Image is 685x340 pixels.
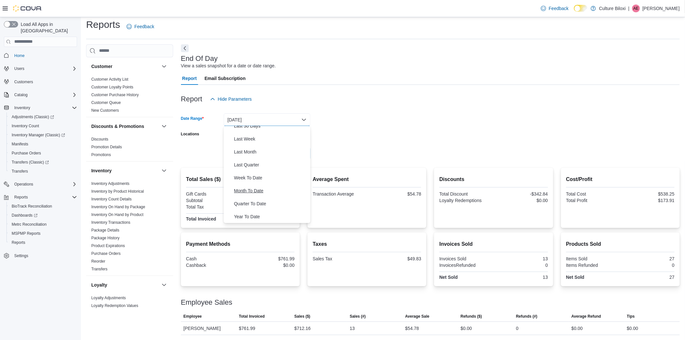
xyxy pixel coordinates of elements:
[1,251,80,260] button: Settings
[368,256,421,261] div: $49.83
[234,187,308,195] span: Month To Date
[12,222,47,227] span: Metrc Reconciliation
[628,5,630,12] p: |
[91,181,129,186] a: Inventory Adjustments
[566,263,619,268] div: Items Refunded
[12,51,77,60] span: Home
[634,5,639,12] span: AE
[516,314,537,319] span: Refunds (#)
[12,160,49,165] span: Transfers (Classic)
[1,180,80,189] button: Operations
[9,131,68,139] a: Inventory Manager (Classic)
[224,113,310,126] button: [DATE]
[91,189,144,194] span: Inventory by Product Historical
[1,64,80,73] button: Users
[91,197,132,201] a: Inventory Count Details
[622,256,675,261] div: 27
[12,193,77,201] span: Reports
[495,275,548,280] div: 13
[6,220,80,229] button: Metrc Reconciliation
[439,240,548,248] h2: Invoices Sold
[368,191,421,197] div: $54.78
[12,240,25,245] span: Reports
[9,122,42,130] a: Inventory Count
[91,92,139,97] span: Customer Purchase History
[6,229,80,238] button: MSPMP Reports
[182,72,197,85] span: Report
[91,85,133,89] a: Customer Loyalty Points
[622,198,675,203] div: $173.91
[9,140,31,148] a: Manifests
[439,191,492,197] div: Total Discount
[622,263,675,268] div: 0
[9,230,43,237] a: MSPMP Reports
[9,221,49,228] a: Metrc Reconciliation
[439,275,458,280] strong: Net Sold
[12,65,77,73] span: Users
[495,263,548,268] div: 0
[241,263,295,268] div: $0.00
[9,221,77,228] span: Metrc Reconciliation
[14,105,30,110] span: Inventory
[566,256,619,261] div: Items Sold
[234,174,308,182] span: Week To Date
[622,191,675,197] div: $538.25
[627,314,635,319] span: Tips
[538,2,571,15] a: Feedback
[12,78,77,86] span: Customers
[12,114,54,119] span: Adjustments (Classic)
[9,113,77,121] span: Adjustments (Classic)
[91,144,122,150] span: Promotion Details
[622,275,675,280] div: 27
[134,23,154,30] span: Feedback
[566,176,675,183] h2: Cost/Profit
[241,256,295,261] div: $761.99
[91,100,121,105] a: Customer Queue
[549,5,568,12] span: Feedback
[12,169,28,174] span: Transfers
[181,55,218,62] h3: End Of Day
[14,79,33,85] span: Customers
[439,176,548,183] h2: Discounts
[6,140,80,149] button: Manifests
[495,191,548,197] div: -$342.84
[6,167,80,176] button: Transfers
[91,266,107,272] span: Transfers
[9,202,55,210] a: BioTrack Reconciliation
[186,256,239,261] div: Cash
[14,92,28,97] span: Catalog
[91,259,105,264] a: Reorder
[91,77,129,82] span: Customer Activity List
[91,220,130,225] span: Inventory Transactions
[186,176,295,183] h2: Total Sales ($)
[6,202,80,211] button: BioTrack Reconciliation
[186,263,239,268] div: Cashback
[224,126,310,223] div: Select listbox
[9,230,77,237] span: MSPMP Reports
[405,314,430,319] span: Average Sale
[91,295,126,300] span: Loyalty Adjustments
[91,167,112,174] h3: Inventory
[12,104,33,112] button: Inventory
[91,85,133,90] span: Customer Loyalty Points
[12,52,27,60] a: Home
[6,158,80,167] a: Transfers (Classic)
[91,251,121,256] a: Purchase Orders
[91,204,145,210] span: Inventory On Hand by Package
[91,259,105,264] span: Reorder
[234,213,308,221] span: Year To Date
[13,5,42,12] img: Cova
[9,239,77,246] span: Reports
[9,239,28,246] a: Reports
[18,21,77,34] span: Load All Apps in [GEOGRAPHIC_DATA]
[91,205,145,209] a: Inventory On Hand by Package
[566,191,619,197] div: Total Cost
[6,121,80,130] button: Inventory Count
[234,148,308,156] span: Last Month
[12,104,77,112] span: Inventory
[186,191,239,197] div: Gift Cards
[91,153,111,157] a: Promotions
